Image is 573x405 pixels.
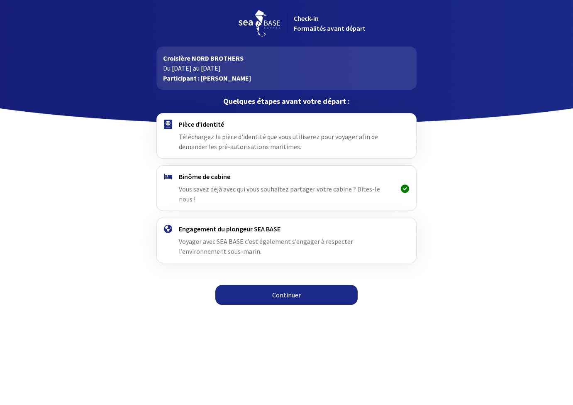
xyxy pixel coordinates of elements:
[179,237,353,255] span: Voyager avec SEA BASE c’est également s’engager à respecter l’environnement sous-marin.
[215,285,358,305] a: Continuer
[163,73,410,83] p: Participant : [PERSON_NAME]
[163,63,410,73] p: Du [DATE] au [DATE]
[294,14,366,32] span: Check-in Formalités avant départ
[179,185,380,203] span: Vous savez déjà avec qui vous souhaitez partager votre cabine ? Dites-le nous !
[179,172,394,181] h4: Binôme de cabine
[239,10,280,37] img: logo_seabase.svg
[164,120,172,129] img: passport.svg
[156,96,417,106] p: Quelques étapes avant votre départ :
[164,225,172,233] img: engagement.svg
[179,133,378,151] span: Téléchargez la pièce d'identité que vous utiliserez pour voyager afin de demander les pré-autoris...
[179,225,394,233] h4: Engagement du plongeur SEA BASE
[179,120,394,128] h4: Pièce d'identité
[163,53,410,63] p: Croisière NORD BROTHERS
[164,174,172,179] img: binome.svg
